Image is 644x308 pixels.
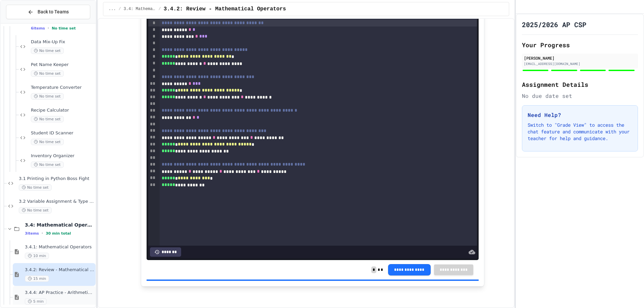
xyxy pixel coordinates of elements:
[522,40,638,50] h2: Your Progress
[31,70,64,77] span: No time set
[25,253,49,259] span: 10 min
[48,25,49,31] span: •
[25,275,49,282] span: 15 min
[46,231,71,236] span: 30 min total
[528,122,632,142] p: Switch to "Grade View" to access the chat feature and communicate with your teacher for help and ...
[528,111,632,119] h3: Need Help?
[31,93,64,100] span: No time set
[31,62,94,68] span: Pet Name Keeper
[31,139,64,145] span: No time set
[31,39,94,45] span: Data Mix-Up Fix
[52,26,76,30] span: No time set
[522,20,586,29] h1: 2025/2026 AP CSP
[522,92,638,100] div: No due date set
[118,6,121,12] span: /
[25,244,94,250] span: 3.4.1: Mathematical Operators
[42,231,43,236] span: •
[19,207,52,213] span: No time set
[524,55,636,61] div: [PERSON_NAME]
[25,298,47,305] span: 5 min
[31,130,94,136] span: Student ID Scanner
[19,176,94,182] span: 3.1 Printing in Python Boss Fight
[25,290,94,296] span: 3.4.4: AP Practice - Arithmetic Operators
[31,48,64,54] span: No time set
[522,80,638,89] h2: Assignment Details
[25,267,94,273] span: 3.4.2: Review - Mathematical Operators
[109,6,116,12] span: ...
[31,162,64,168] span: No time set
[31,85,94,90] span: Temperature Converter
[524,61,636,66] div: [EMAIL_ADDRESS][DOMAIN_NAME]
[38,8,69,15] span: Back to Teams
[19,199,94,204] span: 3.2 Variable Assignment & Type Boss Fight
[25,222,94,228] span: 3.4: Mathematical Operators
[159,6,161,12] span: /
[31,26,45,30] span: 6 items
[31,116,64,122] span: No time set
[31,108,94,113] span: Recipe Calculator
[124,6,156,12] span: 3.4: Mathematical Operators
[31,153,94,159] span: Inventory Organizer
[6,5,90,19] button: Back to Teams
[25,231,39,236] span: 3 items
[19,184,52,191] span: No time set
[164,5,286,13] span: 3.4.2: Review - Mathematical Operators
